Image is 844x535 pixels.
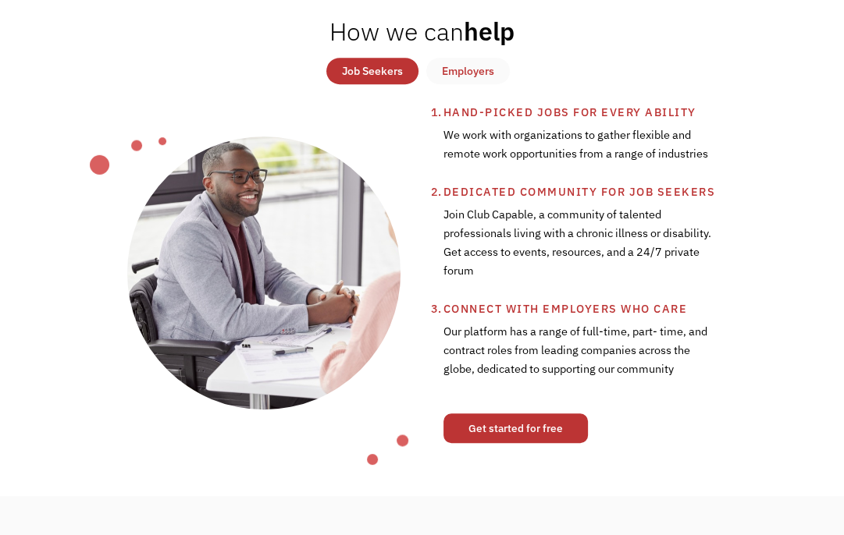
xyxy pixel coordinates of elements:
[443,413,588,443] a: Get started for free
[443,182,828,201] div: Dedicated community for job seekers
[443,103,828,122] div: Hand-picked jobs for every ability
[442,62,494,80] div: Employers
[443,201,713,299] div: Join Club Capable, a community of talented professionals living with a chronic illness or disabil...
[443,122,713,182] div: We work with organizations to gather flexible and remote work opportunities from a range of indus...
[443,299,828,318] div: Connect with employers who care
[342,62,403,80] div: Job Seekers
[443,318,713,398] div: Our platform has a range of full-time, part- time, and contract roles from leading companies acro...
[329,15,464,48] span: How we can
[329,16,515,47] h2: help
